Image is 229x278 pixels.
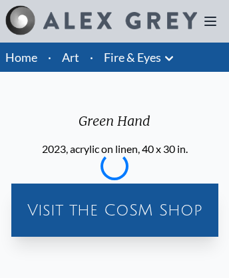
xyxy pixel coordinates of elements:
a: Art [62,48,79,67]
a: Visit the CoSM Shop [17,189,213,231]
div: 2023, acrylic on linen, 40 x 30 in. [42,141,188,157]
a: Fire & Eyes [104,48,161,67]
div: Green Hand [42,112,188,141]
li: · [85,43,99,72]
li: · [43,43,57,72]
a: Home [5,50,37,65]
